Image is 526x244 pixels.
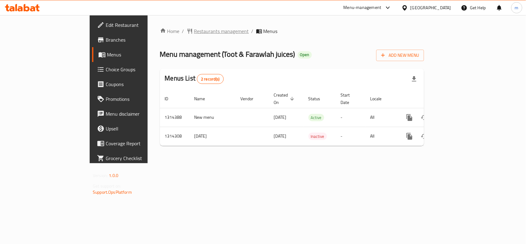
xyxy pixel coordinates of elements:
[370,95,390,102] span: Locale
[92,106,177,121] a: Menu disclaimer
[410,4,451,11] div: [GEOGRAPHIC_DATA]
[308,133,327,140] div: Inactive
[106,110,173,118] span: Menu disclaimer
[106,140,173,147] span: Coverage Report
[365,108,397,127] td: All
[160,27,424,35] nav: breadcrumb
[106,95,173,103] span: Promotions
[92,47,177,62] a: Menus
[165,74,224,84] h2: Menus List
[308,95,328,102] span: Status
[263,27,278,35] span: Menus
[274,113,287,121] span: [DATE]
[92,32,177,47] a: Branches
[106,125,173,132] span: Upsell
[106,155,173,162] span: Grocery Checklist
[92,151,177,166] a: Grocery Checklist
[93,188,132,196] a: Support.OpsPlatform
[376,50,424,61] button: Add New Menu
[92,92,177,106] a: Promotions
[407,72,422,86] div: Export file
[251,27,254,35] li: /
[365,127,397,146] td: All
[402,110,417,125] button: more
[92,18,177,32] a: Edit Restaurant
[298,52,312,57] span: Open
[194,27,249,35] span: Restaurants management
[308,114,324,121] span: Active
[187,27,249,35] a: Restaurants management
[106,36,173,43] span: Branches
[93,172,108,180] span: Version:
[336,127,365,146] td: -
[92,77,177,92] a: Coupons
[92,136,177,151] a: Coverage Report
[197,76,223,82] span: 2 record(s)
[190,127,236,146] td: [DATE]
[344,4,381,11] div: Menu-management
[182,27,184,35] li: /
[402,129,417,144] button: more
[381,52,419,59] span: Add New Menu
[515,4,519,11] span: m
[417,129,432,144] button: Change Status
[107,51,173,58] span: Menus
[165,95,177,102] span: ID
[109,172,118,180] span: 1.0.0
[93,182,121,190] span: Get support on:
[160,47,295,61] span: Menu management ( Toot & Farawlah juices )
[241,95,262,102] span: Vendor
[308,133,327,140] span: Inactive
[274,91,296,106] span: Created On
[298,51,312,59] div: Open
[274,132,287,140] span: [DATE]
[417,110,432,125] button: Change Status
[106,81,173,88] span: Coupons
[190,108,236,127] td: New menu
[160,89,466,146] table: enhanced table
[106,21,173,29] span: Edit Restaurant
[336,108,365,127] td: -
[92,62,177,77] a: Choice Groups
[106,66,173,73] span: Choice Groups
[197,74,224,84] div: Total records count
[341,91,358,106] span: Start Date
[397,89,466,108] th: Actions
[194,95,213,102] span: Name
[92,121,177,136] a: Upsell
